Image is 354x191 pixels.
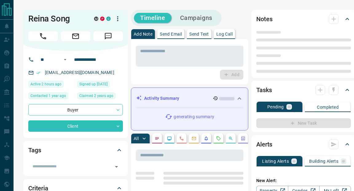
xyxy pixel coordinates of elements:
svg: Opportunities [228,136,233,141]
p: All [134,136,139,141]
span: Contacted 1 year ago [30,93,66,99]
p: Building Alerts [309,159,338,163]
div: property.ca [100,17,104,21]
div: Client [28,120,123,132]
svg: Requests [216,136,221,141]
p: New Alert: [256,177,351,184]
div: Wed Jun 12 2024 [28,92,74,101]
div: Buyer [28,104,123,115]
p: Add Note [134,32,152,36]
button: Campaigns [174,13,218,23]
span: Active 2 hours ago [30,81,61,87]
p: generating summary [174,114,214,120]
p: Log Call [216,32,233,36]
span: Email [61,31,90,41]
div: condos.ca [106,17,111,21]
div: Alerts [256,137,351,152]
button: Timeline [134,13,171,23]
p: Pending [267,105,284,109]
svg: Calls [179,136,184,141]
button: Open [61,56,69,63]
svg: Lead Browsing Activity [167,136,172,141]
p: Completed [317,105,339,109]
p: Send Email [160,32,182,36]
a: [EMAIL_ADDRESS][DOMAIN_NAME] [45,70,114,75]
div: Tags [28,143,123,158]
span: Message [93,31,123,41]
span: Signed up [DATE] [79,81,108,87]
div: Activity Summary [136,93,243,104]
h2: Tags [28,145,41,155]
div: Tasks [256,83,351,97]
div: Notes [256,12,351,26]
h2: Tasks [256,85,272,95]
p: Send Text [189,32,209,36]
span: Call [28,31,58,41]
div: Tue Aug 23 2022 [77,92,123,101]
p: Listing Alerts [262,159,289,163]
h2: Notes [256,14,272,24]
h2: Alerts [256,139,272,149]
svg: Email Verified [36,71,41,75]
span: Claimed 2 years ago [79,93,113,99]
div: mrloft.ca [94,17,98,21]
div: Wed Aug 13 2025 [28,81,74,89]
svg: Agent Actions [241,136,246,141]
svg: Emails [191,136,196,141]
button: Open [112,162,121,171]
svg: Listing Alerts [204,136,209,141]
svg: Notes [155,136,159,141]
div: Fri Jan 14 2022 [77,81,123,89]
h1: Reina Song [28,14,85,24]
p: Activity Summary [144,95,179,102]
